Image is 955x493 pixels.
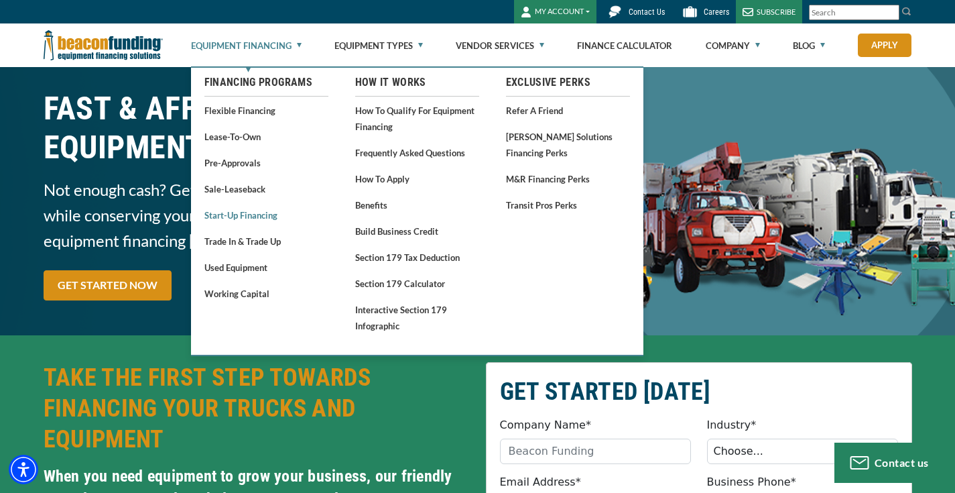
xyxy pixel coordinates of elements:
img: Search [901,6,912,17]
button: Contact us [834,443,942,483]
span: EQUIPMENT FINANCING [44,128,470,167]
a: Used Equipment [204,259,328,276]
a: Company [706,24,760,67]
a: How It Works [355,74,479,91]
a: Working Capital [204,285,328,302]
a: Benefits [355,197,479,213]
a: Financing Programs [204,74,328,91]
span: Not enough cash? Get the trucks and equipment you need while conserving your cash! Opt for fast, ... [44,177,470,254]
label: Email Address* [500,474,581,490]
a: Section 179 Calculator [355,275,479,292]
span: Careers [704,7,729,17]
span: Contact us [875,456,929,469]
a: Interactive Section 179 Infographic [355,301,479,334]
input: Beacon Funding [500,439,691,464]
h2: GET STARTED [DATE] [500,376,898,407]
a: Section 179 Tax Deduction [355,249,479,266]
a: Vendor Services [456,24,544,67]
img: Beacon Funding Corporation logo [44,23,163,67]
a: Exclusive Perks [506,74,630,91]
a: Frequently Asked Questions [355,144,479,161]
a: Blog [793,24,825,67]
a: Build Business Credit [355,223,479,239]
span: Contact Us [629,7,665,17]
label: Industry* [707,417,757,433]
div: Accessibility Menu [9,455,38,484]
a: Pre-approvals [204,154,328,171]
a: [PERSON_NAME] Solutions Financing Perks [506,128,630,161]
h2: TAKE THE FIRST STEP TOWARDS FINANCING YOUR TRUCKS AND EQUIPMENT [44,362,470,455]
a: Refer a Friend [506,102,630,119]
a: Start-Up Financing [204,207,328,223]
a: Transit Pros Perks [506,197,630,213]
a: How to Qualify for Equipment Financing [355,102,479,135]
a: Equipment Financing [191,24,302,67]
a: Lease-To-Own [204,128,328,145]
a: Apply [858,34,911,57]
a: How to Apply [355,170,479,187]
label: Company Name* [500,417,591,433]
a: Sale-Leaseback [204,180,328,197]
a: M&R Financing Perks [506,170,630,187]
a: Finance Calculator [577,24,672,67]
a: Clear search text [885,7,896,18]
label: Business Phone* [707,474,796,490]
h1: FAST & AFFORDABLE TRUCK & [44,89,470,167]
a: Trade In & Trade Up [204,233,328,250]
a: GET STARTED NOW [44,270,172,300]
input: Search [809,5,899,20]
a: Equipment Types [334,24,423,67]
a: Flexible Financing [204,102,328,119]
